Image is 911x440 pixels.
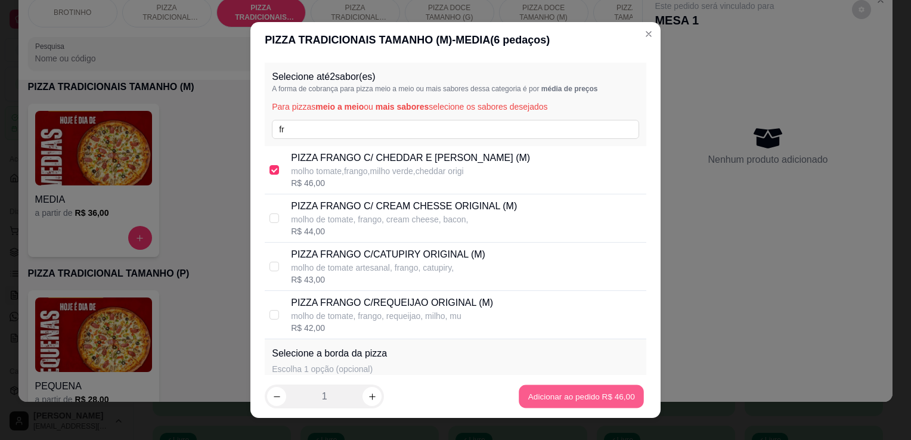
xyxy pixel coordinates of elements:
[272,101,639,113] p: Para pizzas ou selecione os sabores desejados
[267,387,286,406] button: decrease-product-quantity
[272,346,387,361] p: Selecione a borda da pizza
[291,151,530,165] p: PIZZA FRANGO C/ CHEDDAR E [PERSON_NAME] (M)
[291,225,517,237] div: R$ 44,00
[272,120,639,139] input: Pesquise pelo nome do sabor
[291,262,485,274] p: molho de tomate artesanal, frango, catupiry,
[291,274,485,286] div: R$ 43,00
[639,24,658,44] button: Close
[315,102,364,111] span: meio a meio
[265,32,646,48] div: PIZZA TRADICIONAIS TAMANHO (M) - MEDIA ( 6 pedaços)
[541,85,598,93] span: média de preços
[291,213,517,225] p: molho de tomate, frango, cream cheese, bacon,
[272,70,639,84] p: Selecione até 2 sabor(es)
[272,363,387,375] p: Escolha 1 opção (opcional)
[272,84,639,94] p: A forma de cobrança para pizza meio a meio ou mais sabores dessa categoria é por
[291,165,530,177] p: molho tomate,frango,milho verde,cheddar origi
[376,102,429,111] span: mais sabores
[362,387,382,406] button: increase-product-quantity
[519,385,644,408] button: Adicionar ao pedido R$ 46,00
[291,247,485,262] p: PIZZA FRANGO C/CATUPIRY ORIGINAL (M)
[291,322,493,334] div: R$ 42,00
[322,389,327,404] p: 1
[291,199,517,213] p: PIZZA FRANGO C/ CREAM CHESSE ORIGINAL (M)
[291,310,493,322] p: molho de tomate, frango, requeijao, milho, mu
[291,177,530,189] div: R$ 46,00
[291,296,493,310] p: PIZZA FRANGO C/REQUEIJAO ORIGINAL (M)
